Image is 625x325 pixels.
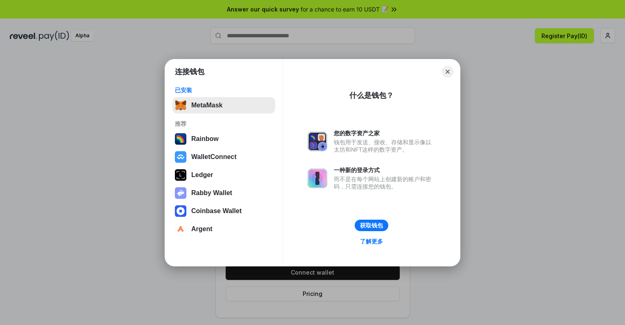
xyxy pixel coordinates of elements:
div: 一种新的登录方式 [334,166,435,174]
img: svg+xml,%3Csvg%20fill%3D%22none%22%20height%3D%2233%22%20viewBox%3D%220%200%2035%2033%22%20width%... [175,100,186,111]
div: 您的数字资产之家 [334,130,435,137]
img: svg+xml,%3Csvg%20width%3D%2228%22%20height%3D%2228%22%20viewBox%3D%220%200%2028%2028%22%20fill%3D... [175,205,186,217]
button: Coinbase Wallet [172,203,275,219]
div: MetaMask [191,102,222,109]
div: WalletConnect [191,153,237,161]
img: svg+xml,%3Csvg%20width%3D%2228%22%20height%3D%2228%22%20viewBox%3D%220%200%2028%2028%22%20fill%3D... [175,151,186,163]
img: svg+xml,%3Csvg%20xmlns%3D%22http%3A%2F%2Fwww.w3.org%2F2000%2Fsvg%22%20fill%3D%22none%22%20viewBox... [175,187,186,199]
button: Argent [172,221,275,237]
button: Close [442,66,453,77]
div: 钱包用于发送、接收、存储和显示像以太坊和NFT这样的数字资产。 [334,139,435,153]
button: 获取钱包 [355,220,388,231]
div: Argent [191,225,213,233]
div: Coinbase Wallet [191,207,242,215]
button: Rainbow [172,131,275,147]
img: svg+xml,%3Csvg%20xmlns%3D%22http%3A%2F%2Fwww.w3.org%2F2000%2Fsvg%22%20fill%3D%22none%22%20viewBox... [308,132,327,151]
img: svg+xml,%3Csvg%20width%3D%2228%22%20height%3D%2228%22%20viewBox%3D%220%200%2028%2028%22%20fill%3D... [175,223,186,235]
div: Ledger [191,171,213,179]
div: Rainbow [191,135,219,143]
div: 推荐 [175,120,273,127]
div: 什么是钱包？ [349,91,394,100]
div: Rabby Wallet [191,189,232,197]
button: Rabby Wallet [172,185,275,201]
img: svg+xml,%3Csvg%20width%3D%22120%22%20height%3D%22120%22%20viewBox%3D%220%200%20120%20120%22%20fil... [175,133,186,145]
div: 已安装 [175,86,273,94]
img: svg+xml,%3Csvg%20xmlns%3D%22http%3A%2F%2Fwww.w3.org%2F2000%2Fsvg%22%20width%3D%2228%22%20height%3... [175,169,186,181]
button: MetaMask [172,97,275,114]
div: 而不是在每个网站上创建新的账户和密码，只需连接您的钱包。 [334,175,435,190]
div: 了解更多 [360,238,383,245]
a: 了解更多 [355,236,388,247]
button: WalletConnect [172,149,275,165]
img: svg+xml,%3Csvg%20xmlns%3D%22http%3A%2F%2Fwww.w3.org%2F2000%2Fsvg%22%20fill%3D%22none%22%20viewBox... [308,168,327,188]
h1: 连接钱包 [175,67,204,77]
button: Ledger [172,167,275,183]
div: 获取钱包 [360,222,383,229]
